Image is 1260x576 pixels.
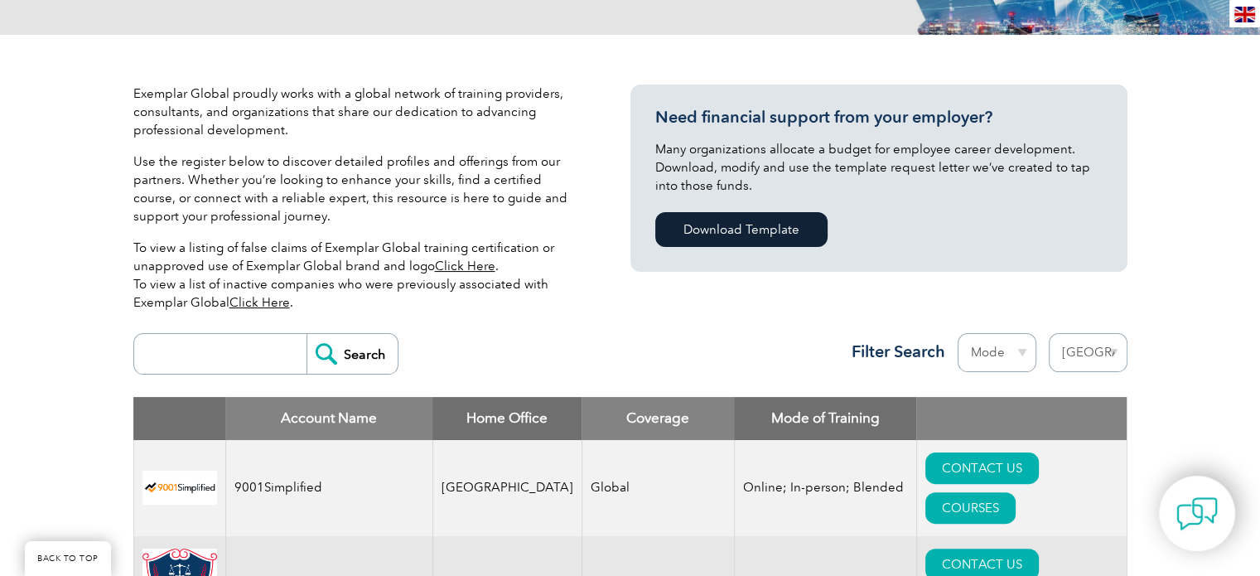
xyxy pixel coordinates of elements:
[435,259,495,273] a: Click Here
[582,397,734,440] th: Coverage: activate to sort column ascending
[925,492,1016,524] a: COURSES
[582,440,734,536] td: Global
[842,341,945,362] h3: Filter Search
[734,440,916,536] td: Online; In-person; Blended
[734,397,916,440] th: Mode of Training: activate to sort column ascending
[432,440,582,536] td: [GEOGRAPHIC_DATA]
[225,397,432,440] th: Account Name: activate to sort column descending
[655,107,1103,128] h3: Need financial support from your employer?
[225,440,432,536] td: 9001Simplified
[925,453,1039,484] a: CONTACT US
[142,471,217,505] img: 37c9c059-616f-eb11-a812-002248153038-logo.png
[25,541,111,576] a: BACK TO TOP
[1176,493,1218,535] img: contact-chat.png
[655,140,1103,195] p: Many organizations allocate a budget for employee career development. Download, modify and use th...
[655,212,828,247] a: Download Template
[432,397,582,440] th: Home Office: activate to sort column ascending
[916,397,1127,440] th: : activate to sort column ascending
[307,334,398,374] input: Search
[133,85,581,139] p: Exemplar Global proudly works with a global network of training providers, consultants, and organ...
[133,239,581,312] p: To view a listing of false claims of Exemplar Global training certification or unapproved use of ...
[1234,7,1255,22] img: en
[133,152,581,225] p: Use the register below to discover detailed profiles and offerings from our partners. Whether you...
[229,295,290,310] a: Click Here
